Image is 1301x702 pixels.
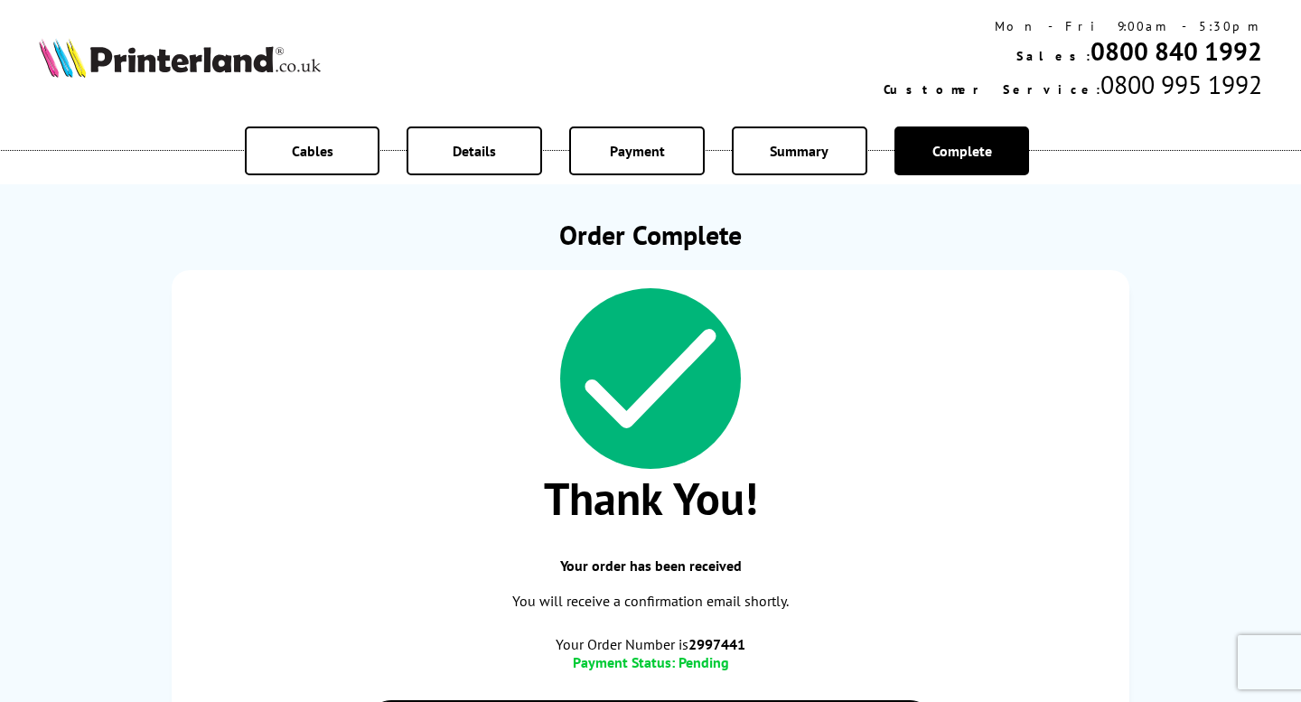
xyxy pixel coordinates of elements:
div: Mon - Fri 9:00am - 5:30pm [884,18,1262,34]
span: Payment [610,142,665,160]
span: Complete [932,142,992,160]
a: 0800 840 1992 [1090,34,1262,68]
span: 0800 995 1992 [1100,68,1262,101]
h1: Order Complete [172,217,1129,252]
span: Payment Status: [573,653,675,671]
span: Your Order Number is [190,635,1111,653]
span: Details [453,142,496,160]
span: Thank You! [190,469,1111,528]
span: Sales: [1016,48,1090,64]
span: Summary [770,142,828,160]
span: Cables [292,142,333,160]
p: You will receive a confirmation email shortly. [190,589,1111,613]
b: 2997441 [688,635,745,653]
span: Pending [679,653,729,671]
span: Your order has been received [190,557,1111,575]
img: Printerland Logo [39,38,321,78]
span: Customer Service: [884,81,1100,98]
